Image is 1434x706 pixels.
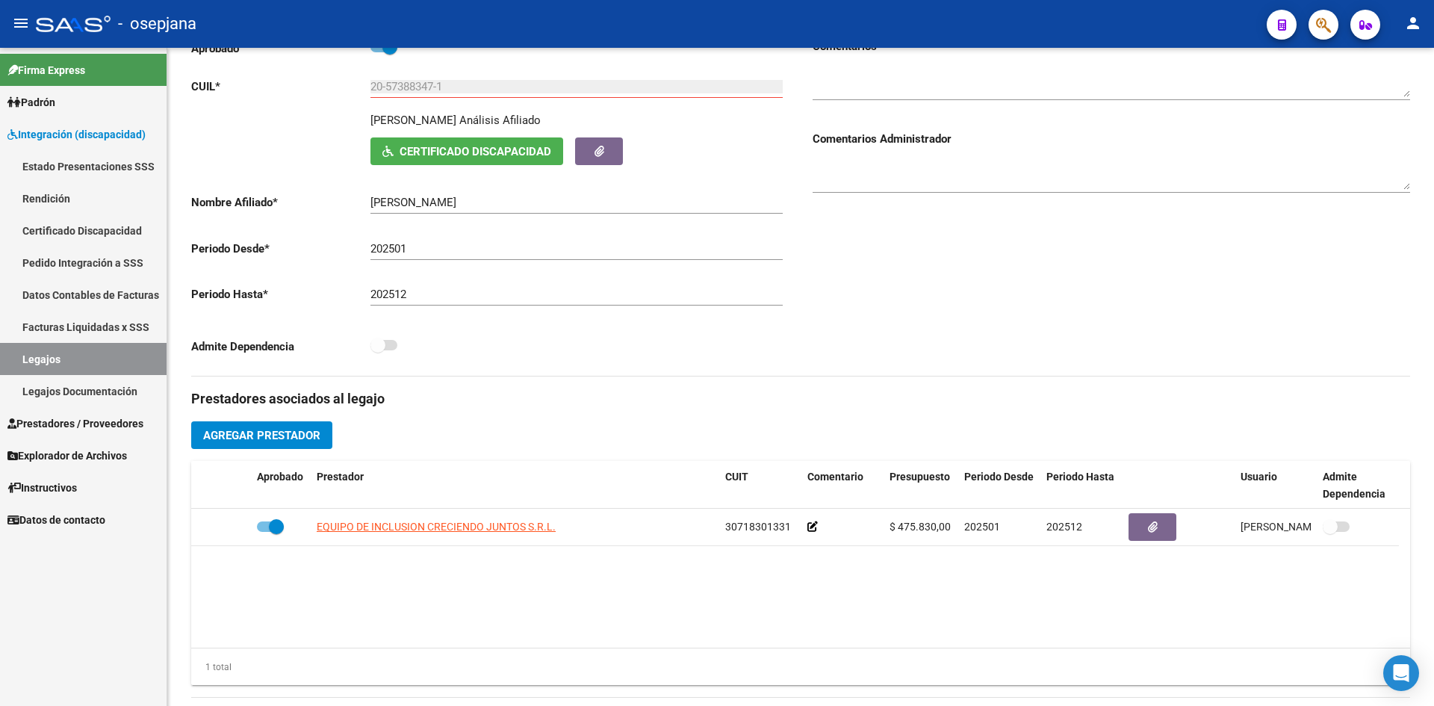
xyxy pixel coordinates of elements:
datatable-header-cell: Periodo Desde [958,461,1040,510]
span: Padrón [7,94,55,111]
p: Admite Dependencia [191,338,370,355]
button: Agregar Prestador [191,421,332,449]
datatable-header-cell: Usuario [1235,461,1317,510]
span: Integración (discapacidad) [7,126,146,143]
span: CUIT [725,471,748,483]
span: - osepjana [118,7,196,40]
mat-icon: menu [12,14,30,32]
span: Presupuesto [890,471,950,483]
span: [PERSON_NAME] [DATE] [1241,521,1358,533]
span: 30718301331 [725,521,791,533]
span: EQUIPO DE INCLUSION CRECIENDO JUNTOS S.R.L. [317,521,556,533]
p: Periodo Desde [191,241,370,257]
button: Certificado Discapacidad [370,137,563,165]
p: Aprobado [191,40,370,57]
span: Admite Dependencia [1323,471,1385,500]
div: Análisis Afiliado [459,112,541,128]
span: Certificado Discapacidad [400,145,551,158]
datatable-header-cell: Prestador [311,461,719,510]
span: Firma Express [7,62,85,78]
span: Explorador de Archivos [7,448,127,464]
span: 202501 [964,521,1000,533]
datatable-header-cell: Presupuesto [884,461,958,510]
span: Prestadores / Proveedores [7,415,143,432]
span: Instructivos [7,480,77,496]
span: Periodo Desde [964,471,1034,483]
h3: Prestadores asociados al legajo [191,388,1410,409]
span: Periodo Hasta [1046,471,1114,483]
div: Open Intercom Messenger [1383,655,1419,691]
div: 1 total [191,659,232,675]
p: CUIL [191,78,370,95]
span: Comentario [807,471,863,483]
h3: Comentarios Administrador [813,131,1410,147]
p: [PERSON_NAME] [370,112,456,128]
span: $ 475.830,00 [890,521,951,533]
datatable-header-cell: CUIT [719,461,801,510]
datatable-header-cell: Comentario [801,461,884,510]
span: Aprobado [257,471,303,483]
p: Nombre Afiliado [191,194,370,211]
span: 202512 [1046,521,1082,533]
span: Usuario [1241,471,1277,483]
datatable-header-cell: Periodo Hasta [1040,461,1123,510]
datatable-header-cell: Aprobado [251,461,311,510]
datatable-header-cell: Admite Dependencia [1317,461,1399,510]
p: Periodo Hasta [191,286,370,303]
span: Agregar Prestador [203,429,320,442]
span: Prestador [317,471,364,483]
span: Datos de contacto [7,512,105,528]
mat-icon: person [1404,14,1422,32]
